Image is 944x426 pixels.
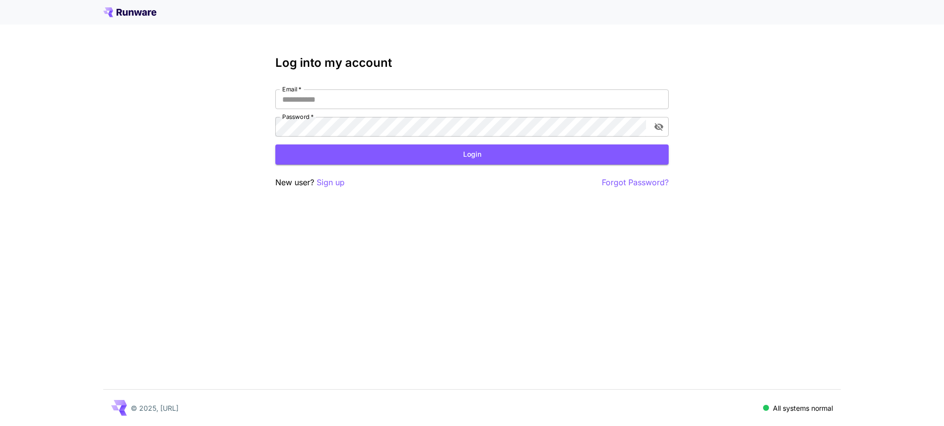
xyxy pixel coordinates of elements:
p: All systems normal [773,403,833,413]
h3: Log into my account [275,56,669,70]
label: Email [282,85,301,93]
button: Forgot Password? [602,176,669,189]
p: © 2025, [URL] [131,403,178,413]
label: Password [282,113,314,121]
button: Sign up [317,176,345,189]
button: toggle password visibility [650,118,668,136]
button: Login [275,144,669,165]
p: New user? [275,176,345,189]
